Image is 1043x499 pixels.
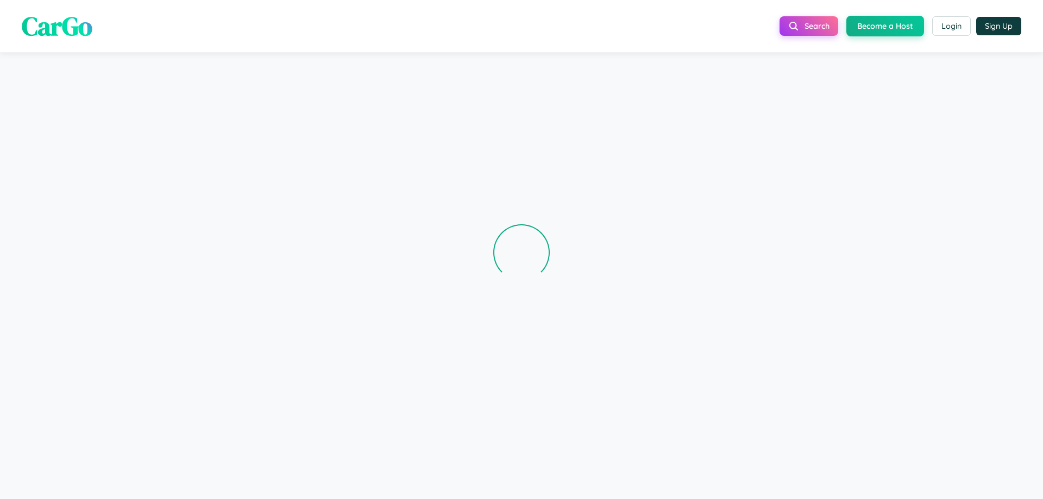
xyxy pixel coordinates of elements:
[846,16,924,36] button: Become a Host
[976,17,1021,35] button: Sign Up
[22,8,92,44] span: CarGo
[780,16,838,36] button: Search
[932,16,971,36] button: Login
[805,21,830,31] span: Search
